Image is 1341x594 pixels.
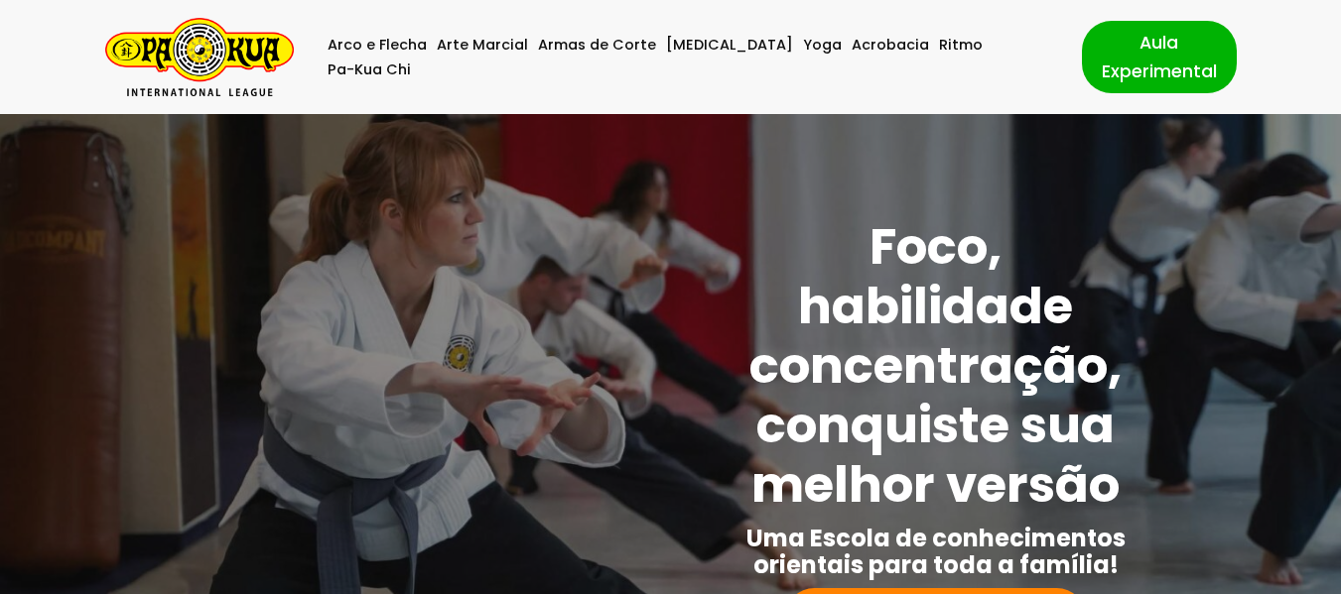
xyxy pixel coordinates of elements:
[749,211,1122,520] strong: Foco, habilidade concentração, conquiste sua melhor versão
[324,33,1052,82] div: Menu primário
[852,33,929,58] a: Acrobacia
[538,33,656,58] a: Armas de Corte
[328,58,411,82] a: Pa-Kua Chi
[803,33,842,58] a: Yoga
[437,33,528,58] a: Arte Marcial
[939,33,983,58] a: Ritmo
[1082,21,1237,92] a: Aula Experimental
[746,522,1126,581] strong: Uma Escola de conhecimentos orientais para toda a família!
[666,33,793,58] a: [MEDICAL_DATA]
[328,33,427,58] a: Arco e Flecha
[105,18,294,96] a: Pa-Kua Brasil Uma Escola de conhecimentos orientais para toda a família. Foco, habilidade concent...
